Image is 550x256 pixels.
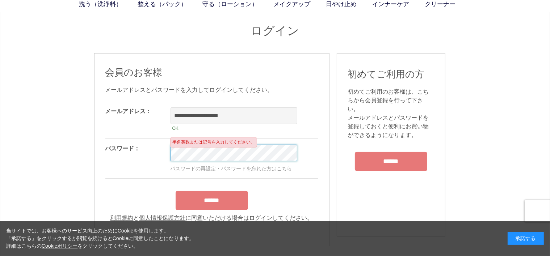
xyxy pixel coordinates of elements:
[94,23,456,39] h1: ログイン
[42,243,78,249] a: Cookieポリシー
[110,215,134,221] a: 利用規約
[105,145,140,152] label: パスワード：
[348,88,434,140] div: 初めてご利用のお客様は、こちらから会員登録を行って下さい。 メールアドレスとパスワードを登録しておくと便利にお買い物ができるようになります。
[508,232,544,245] div: 承諾する
[139,215,186,221] a: 個人情報保護方針
[348,69,425,80] span: 初めてご利用の方
[105,214,318,222] div: と に同意いただける場合はログインしてください。
[105,108,152,114] label: メールアドレス：
[171,166,292,171] a: パスワードの再設定・パスワードを忘れた方はこちら
[105,67,163,78] span: 会員のお客様
[170,137,257,148] div: 半角英数または記号を入力してください。
[6,227,194,250] div: 当サイトでは、お客様へのサービス向上のためにCookieを使用します。 「承諾する」をクリックするか閲覧を続けるとCookieに同意したことになります。 詳細はこちらの をクリックしてください。
[171,124,297,133] div: OK
[105,86,318,94] div: メールアドレスとパスワードを入力してログインしてください。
